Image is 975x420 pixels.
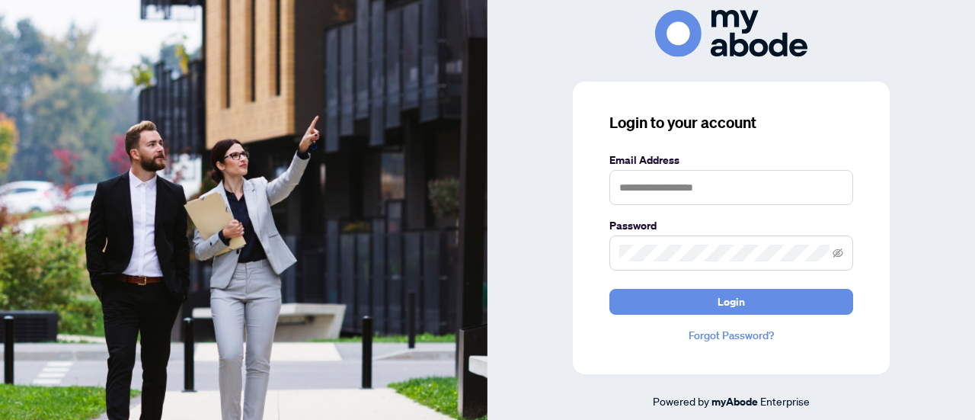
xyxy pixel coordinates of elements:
span: eye-invisible [833,248,843,258]
label: Password [609,217,853,234]
span: Enterprise [760,394,810,408]
a: myAbode [711,393,758,410]
img: ma-logo [655,10,807,56]
span: Login [718,290,745,314]
h3: Login to your account [609,112,853,133]
span: Powered by [653,394,709,408]
button: Login [609,289,853,315]
a: Forgot Password? [609,327,853,344]
label: Email Address [609,152,853,168]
